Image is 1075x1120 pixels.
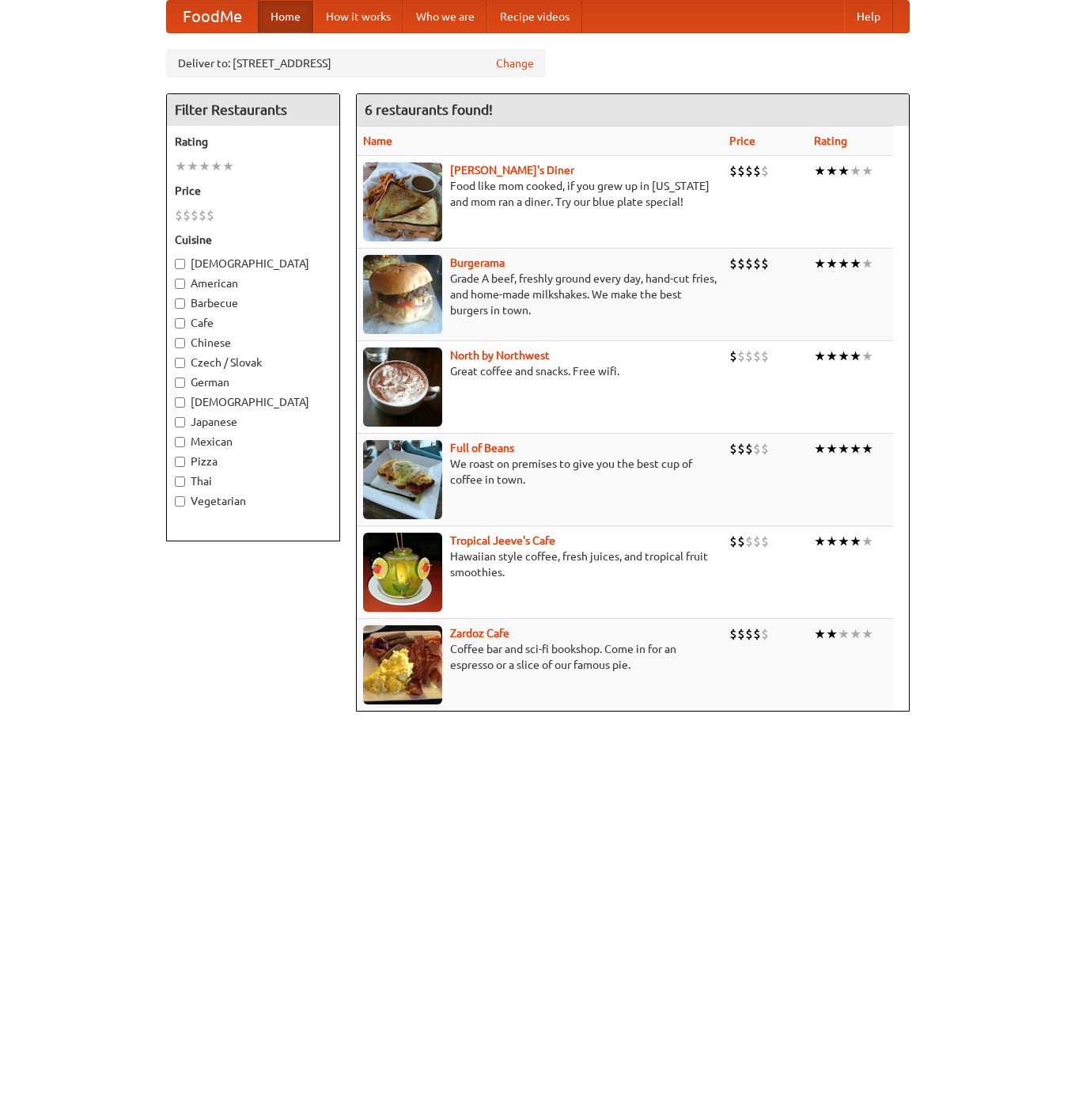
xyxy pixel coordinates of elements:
[363,135,392,147] a: Name
[450,534,555,547] b: Tropical Jeeve's Cafe
[166,49,546,78] div: Deliver to: [STREET_ADDRESS]
[450,164,574,177] b: [PERSON_NAME]'s Diner
[745,162,753,180] li: $
[363,440,442,519] img: beans.jpg
[729,625,737,643] li: $
[175,259,185,269] input: [DEMOGRAPHIC_DATA]
[745,533,753,550] li: $
[363,549,717,580] p: Hawaiian style coffee, fresh juices, and tropical fruit smoothies.
[175,275,331,291] label: American
[175,158,187,175] li: ★
[175,298,185,309] input: Barbecue
[191,207,199,224] li: $
[175,358,185,368] input: Czech / Slovak
[761,162,769,180] li: $
[814,625,826,643] li: ★
[175,183,331,199] h5: Price
[175,493,331,509] label: Vegetarian
[450,349,550,362] a: North by Northwest
[450,256,505,269] a: Burgerama
[861,162,873,180] li: ★
[745,440,753,457] li: $
[175,454,331,469] label: Pizza
[450,442,514,454] a: Full of Beans
[222,158,234,175] li: ★
[814,440,826,457] li: ★
[737,440,745,457] li: $
[183,207,191,224] li: $
[745,347,753,365] li: $
[175,437,185,447] input: Mexican
[737,255,745,272] li: $
[175,473,331,489] label: Thai
[753,533,761,550] li: $
[199,158,210,175] li: ★
[850,440,861,457] li: ★
[175,355,331,370] label: Czech / Slovak
[850,347,861,365] li: ★
[175,134,331,150] h5: Rating
[363,271,717,318] p: Grade A beef, freshly ground every day, hand-cut fries, and home-made milkshakes. We make the bes...
[850,533,861,550] li: ★
[761,255,769,272] li: $
[826,255,838,272] li: ★
[175,315,331,331] label: Cafe
[199,207,206,224] li: $
[365,102,493,117] ng-pluralize: 6 restaurants found!
[761,625,769,643] li: $
[363,363,717,379] p: Great coffee and snacks. Free wifi.
[175,335,331,351] label: Chinese
[363,625,442,704] img: zardoz.jpg
[363,347,442,427] img: north.jpg
[753,255,761,272] li: $
[838,347,850,365] li: ★
[737,625,745,643] li: $
[363,162,442,241] img: sallys.jpg
[861,440,873,457] li: ★
[175,279,185,289] input: American
[838,533,850,550] li: ★
[753,347,761,365] li: $
[814,255,826,272] li: ★
[175,256,331,271] label: [DEMOGRAPHIC_DATA]
[175,232,331,248] h5: Cuisine
[826,347,838,365] li: ★
[175,394,331,410] label: [DEMOGRAPHIC_DATA]
[175,496,185,507] input: Vegetarian
[753,162,761,180] li: $
[826,162,838,180] li: ★
[745,255,753,272] li: $
[210,158,222,175] li: ★
[175,434,331,450] label: Mexican
[363,533,442,612] img: jeeves.jpg
[814,162,826,180] li: ★
[363,456,717,488] p: We roast on premises to give you the best cup of coffee in town.
[844,1,893,32] a: Help
[175,397,185,408] input: [DEMOGRAPHIC_DATA]
[838,255,850,272] li: ★
[175,378,185,388] input: German
[729,255,737,272] li: $
[737,533,745,550] li: $
[761,533,769,550] li: $
[826,625,838,643] li: ★
[729,162,737,180] li: $
[187,158,199,175] li: ★
[761,440,769,457] li: $
[167,94,339,126] h4: Filter Restaurants
[729,347,737,365] li: $
[363,641,717,673] p: Coffee bar and sci-fi bookshop. Come in for an espresso or a slice of our famous pie.
[175,338,185,348] input: Chinese
[450,627,509,640] b: Zardoz Cafe
[737,162,745,180] li: $
[838,162,850,180] li: ★
[175,295,331,311] label: Barbecue
[258,1,313,32] a: Home
[403,1,487,32] a: Who we are
[745,625,753,643] li: $
[838,440,850,457] li: ★
[175,374,331,390] label: German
